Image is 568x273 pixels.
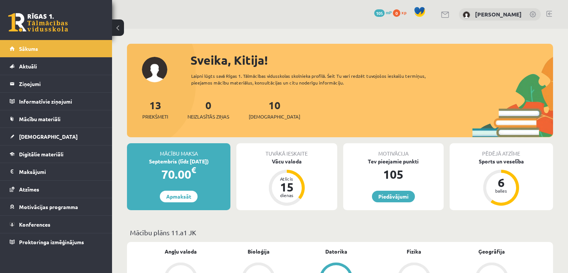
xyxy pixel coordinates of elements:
[187,113,229,120] span: Neizlasītās ziņas
[10,75,103,92] a: Ziņojumi
[191,165,196,175] span: €
[19,133,78,140] span: [DEMOGRAPHIC_DATA]
[19,151,63,157] span: Digitālie materiāli
[190,51,553,69] div: Sveika, Kitija!
[325,248,347,255] a: Datorika
[343,157,444,165] div: Tev pieejamie punkti
[393,9,410,15] a: 0 xp
[475,10,522,18] a: [PERSON_NAME]
[490,188,512,193] div: balles
[10,128,103,145] a: [DEMOGRAPHIC_DATA]
[19,116,60,122] span: Mācību materiāli
[19,221,50,228] span: Konferences
[160,191,198,202] a: Apmaksāt
[19,45,38,52] span: Sākums
[10,110,103,128] a: Mācību materiāli
[249,113,300,120] span: [DEMOGRAPHIC_DATA]
[450,157,553,165] div: Sports un veselība
[127,165,230,183] div: 70.00
[386,9,392,15] span: mP
[276,181,298,193] div: 15
[236,157,337,207] a: Vācu valoda Atlicis 15 dienas
[236,143,337,157] div: Tuvākā ieskaite
[478,248,505,255] a: Ģeogrāfija
[10,145,103,163] a: Digitālie materiāli
[19,163,103,180] legend: Maksājumi
[10,233,103,251] a: Proktoringa izmēģinājums
[10,216,103,233] a: Konferences
[249,98,300,120] a: 10[DEMOGRAPHIC_DATA]
[19,186,39,193] span: Atzīmes
[127,143,230,157] div: Mācību maksa
[10,181,103,198] a: Atzīmes
[127,157,230,165] div: Septembris (līdz [DATE])
[19,93,103,110] legend: Informatīvie ziņojumi
[372,191,415,202] a: Piedāvājumi
[10,93,103,110] a: Informatīvie ziņojumi
[19,75,103,92] legend: Ziņojumi
[10,163,103,180] a: Maksājumi
[401,9,406,15] span: xp
[248,248,270,255] a: Bioloģija
[142,113,168,120] span: Priekšmeti
[407,248,421,255] a: Fizika
[191,73,447,86] div: Laipni lūgts savā Rīgas 1. Tālmācības vidusskolas skolnieka profilā. Šeit Tu vari redzēt tuvojošo...
[165,248,197,255] a: Angļu valoda
[130,227,550,237] p: Mācību plāns 11.a1 JK
[450,157,553,207] a: Sports un veselība 6 balles
[463,11,470,19] img: Kitija Goldberga
[450,143,553,157] div: Pēdējā atzīme
[276,177,298,181] div: Atlicis
[19,239,84,245] span: Proktoringa izmēģinājums
[374,9,392,15] a: 105 mP
[343,143,444,157] div: Motivācija
[8,13,68,32] a: Rīgas 1. Tālmācības vidusskola
[276,193,298,197] div: dienas
[187,98,229,120] a: 0Neizlasītās ziņas
[142,98,168,120] a: 13Priekšmeti
[19,63,37,70] span: Aktuāli
[10,198,103,215] a: Motivācijas programma
[10,58,103,75] a: Aktuāli
[490,177,512,188] div: 6
[393,9,400,17] span: 0
[236,157,337,165] div: Vācu valoda
[19,203,78,210] span: Motivācijas programma
[10,40,103,57] a: Sākums
[374,9,385,17] span: 105
[343,165,444,183] div: 105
